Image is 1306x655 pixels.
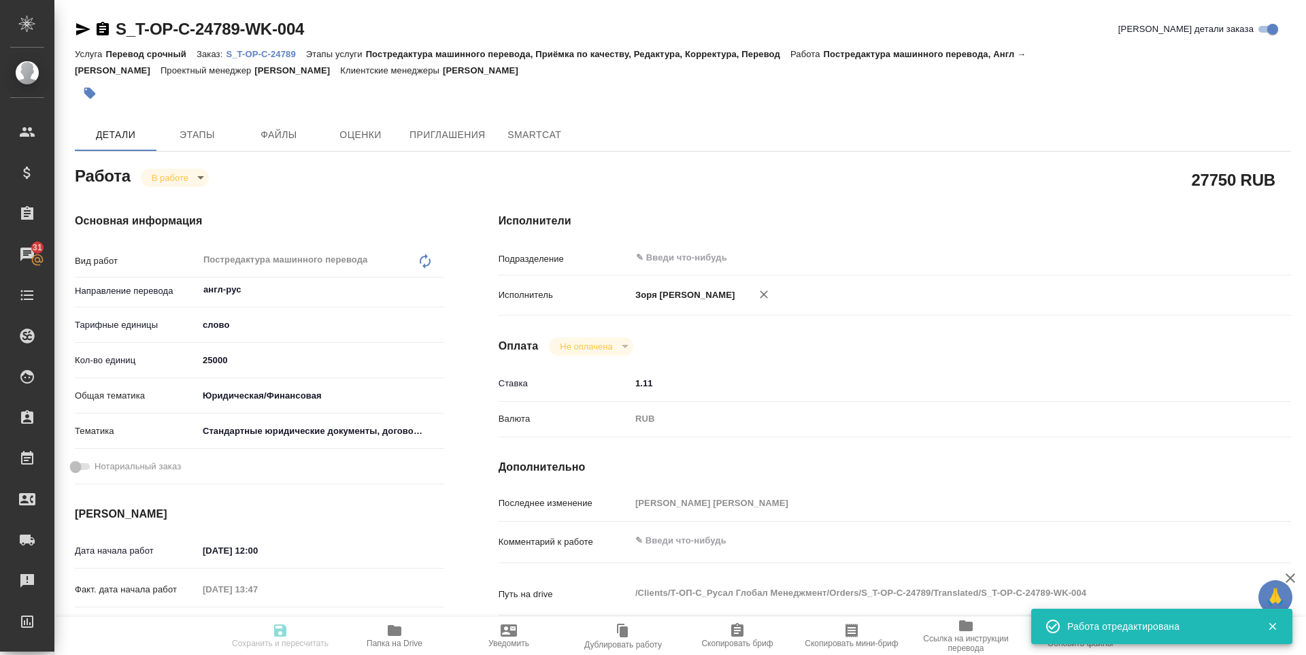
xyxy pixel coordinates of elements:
button: Папка на Drive [337,617,452,655]
p: Общая тематика [75,389,198,403]
div: слово [198,314,444,337]
span: [PERSON_NAME] детали заказа [1118,22,1254,36]
span: Папка на Drive [367,639,422,648]
span: Файлы [246,127,312,144]
input: Пустое поле [198,580,317,599]
p: S_T-OP-C-24789 [226,49,305,59]
p: Ставка [499,377,631,390]
div: В работе [549,337,633,356]
span: Этапы [165,127,230,144]
p: Постредактура машинного перевода, Приёмка по качеству, Редактура, Корректура, Перевод [366,49,790,59]
p: Путь на drive [499,588,631,601]
button: Сохранить и пересчитать [223,617,337,655]
button: Не оплачена [556,341,616,352]
span: Ссылка на инструкции перевода [917,634,1015,653]
input: ✎ Введи что-нибудь [631,373,1225,393]
button: Ссылка на инструкции перевода [909,617,1023,655]
button: В работе [148,172,192,184]
input: ✎ Введи что-нибудь [198,541,317,560]
button: 🙏 [1258,580,1292,614]
div: Стандартные юридические документы, договоры, уставы [198,420,444,443]
p: Дата начала работ [75,544,198,558]
button: Закрыть [1258,620,1286,633]
button: Скопировать бриф [680,617,794,655]
button: Добавить тэг [75,78,105,108]
p: Валюта [499,412,631,426]
p: Факт. дата начала работ [75,583,198,597]
p: Комментарий к работе [499,535,631,549]
textarea: /Clients/Т-ОП-С_Русал Глобал Менеджмент/Orders/S_T-OP-C-24789/Translated/S_T-OP-C-24789-WK-004 [631,582,1225,605]
p: [PERSON_NAME] [254,65,340,75]
a: S_T-OP-C-24789 [226,48,305,59]
span: Приглашения [409,127,486,144]
p: Заказ: [197,49,226,59]
h4: Дополнительно [499,459,1291,475]
button: Удалить исполнителя [749,280,779,309]
button: Обновить файлы [1023,617,1137,655]
h4: [PERSON_NAME] [75,506,444,522]
p: [PERSON_NAME] [443,65,529,75]
p: Тематика [75,424,198,438]
div: RUB [631,407,1225,431]
a: 31 [3,237,51,271]
a: S_T-OP-C-24789-WK-004 [116,20,304,38]
span: Детали [83,127,148,144]
p: Тарифные единицы [75,318,198,332]
p: Кол-во единиц [75,354,198,367]
h4: Исполнители [499,213,1291,229]
button: Open [1218,256,1220,259]
span: Сохранить и пересчитать [232,639,329,648]
div: В работе [141,169,209,187]
span: 🙏 [1264,583,1287,611]
p: Направление перевода [75,284,198,298]
button: Скопировать ссылку [95,21,111,37]
button: Скопировать мини-бриф [794,617,909,655]
span: Уведомить [488,639,529,648]
h4: Оплата [499,338,539,354]
p: Зоря [PERSON_NAME] [631,288,735,302]
p: Последнее изменение [499,497,631,510]
p: Работа [790,49,824,59]
input: ✎ Введи что-нибудь [198,615,317,635]
input: Пустое поле [631,493,1225,513]
button: Дублировать работу [566,617,680,655]
button: Open [437,288,439,291]
p: Услуга [75,49,105,59]
p: Исполнитель [499,288,631,302]
span: Скопировать мини-бриф [805,639,898,648]
span: SmartCat [502,127,567,144]
span: Оценки [328,127,393,144]
p: Проектный менеджер [161,65,254,75]
span: Дублировать работу [584,640,662,650]
p: Этапы услуги [306,49,366,59]
h2: Работа [75,163,131,187]
p: Клиентские менеджеры [340,65,443,75]
p: Вид работ [75,254,198,268]
div: Юридическая/Финансовая [198,384,444,407]
p: Перевод срочный [105,49,197,59]
input: ✎ Введи что-нибудь [635,250,1175,266]
p: Подразделение [499,252,631,266]
button: Уведомить [452,617,566,655]
span: Нотариальный заказ [95,460,181,473]
div: Работа отредактирована [1067,620,1247,633]
span: Скопировать бриф [701,639,773,648]
button: Скопировать ссылку для ЯМессенджера [75,21,91,37]
span: 31 [24,241,50,254]
input: ✎ Введи что-нибудь [198,350,444,370]
h4: Основная информация [75,213,444,229]
h2: 27750 RUB [1191,168,1275,191]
